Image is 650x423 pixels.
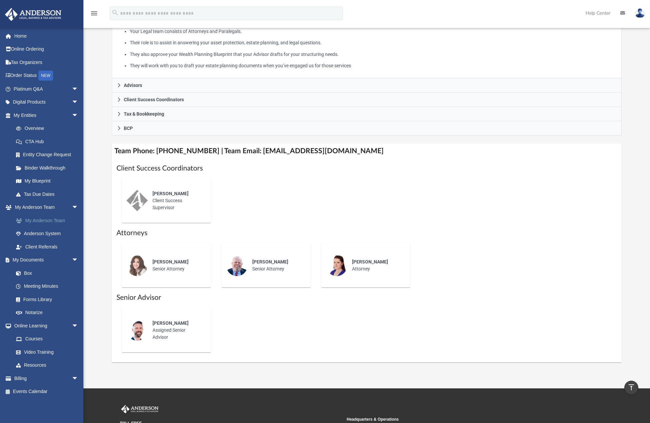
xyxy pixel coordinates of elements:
img: thumbnail [226,255,248,276]
span: [PERSON_NAME] [352,259,388,264]
div: Assigned Senior Advisor [148,315,206,345]
a: Anderson System [9,227,88,240]
a: Digital Productsarrow_drop_down [5,96,88,109]
span: arrow_drop_down [72,319,85,333]
span: arrow_drop_down [72,96,85,109]
img: thumbnail [126,190,148,211]
span: [PERSON_NAME] [152,320,189,326]
a: Online Learningarrow_drop_down [5,319,85,332]
a: CTA Hub [9,135,88,148]
a: Client Referrals [9,240,88,253]
a: Client Success Coordinators [112,93,622,107]
a: My Anderson Teamarrow_drop_down [5,201,88,214]
a: Notarize [9,306,85,319]
span: Tax & Bookkeeping [124,112,164,116]
span: [PERSON_NAME] [152,191,189,196]
a: Forms Library [9,293,82,306]
a: My Blueprint [9,175,85,188]
small: Headquarters & Operations [347,416,569,422]
li: They also approve your Wealth Planning Blueprint that your Advisor drafts for your structuring ne... [130,50,617,59]
span: BCP [124,126,133,131]
a: Resources [9,359,85,372]
h1: Client Success Coordinators [116,164,617,173]
div: Senior Attorney [248,254,306,277]
span: arrow_drop_down [72,372,85,385]
a: Online Ordering [5,43,88,56]
span: arrow_drop_down [72,253,85,267]
a: Tax & Bookkeeping [112,107,622,121]
a: Box [9,266,82,280]
li: Their role is to assist in answering your asset protection, estate planning, and legal questions. [130,39,617,47]
img: User Pic [635,8,645,18]
a: Home [5,29,88,43]
a: Meeting Minutes [9,280,85,293]
a: Tax Organizers [5,56,88,69]
a: Billingarrow_drop_down [5,372,88,385]
a: Video Training [9,345,82,359]
a: vertical_align_top [624,381,638,395]
span: [PERSON_NAME] [252,259,288,264]
div: Client Success Supervisor [148,186,206,216]
div: Senior Attorney [148,254,206,277]
span: [PERSON_NAME] [152,259,189,264]
i: menu [90,9,98,17]
a: My Documentsarrow_drop_down [5,253,85,267]
img: Anderson Advisors Platinum Portal [3,8,63,21]
img: thumbnail [126,319,148,341]
img: Anderson Advisors Platinum Portal [120,405,160,414]
a: My Entitiesarrow_drop_down [5,109,88,122]
span: arrow_drop_down [72,201,85,214]
span: arrow_drop_down [72,109,85,122]
h1: Attorneys [116,228,617,238]
span: Advisors [124,83,142,88]
div: NEW [38,71,53,81]
a: Entity Change Request [9,148,88,162]
p: What My Attorneys & Paralegals Do: [117,16,617,70]
a: Tax Due Dates [9,188,88,201]
a: Advisors [112,78,622,93]
a: Platinum Q&Aarrow_drop_down [5,82,88,96]
div: Attorneys & Paralegals [112,11,622,79]
span: arrow_drop_down [72,82,85,96]
div: Attorney [347,254,406,277]
i: vertical_align_top [627,383,635,391]
a: Binder Walkthrough [9,161,88,175]
img: thumbnail [126,255,148,276]
a: Courses [9,332,85,346]
a: menu [90,13,98,17]
i: search [111,9,119,16]
li: They will work with you to draft your estate planning documents when you’ve engaged us for those ... [130,62,617,70]
a: My Anderson Team [9,214,88,227]
h4: Team Phone: [PHONE_NUMBER] | Team Email: [EMAIL_ADDRESS][DOMAIN_NAME] [112,144,622,159]
img: thumbnail [326,255,347,276]
li: Your Legal team consists of Attorneys and Paralegals. [130,27,617,36]
a: Overview [9,122,88,135]
a: Order StatusNEW [5,69,88,83]
h1: Senior Advisor [116,293,617,302]
a: BCP [112,121,622,136]
span: Client Success Coordinators [124,97,184,102]
a: Events Calendar [5,385,88,398]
